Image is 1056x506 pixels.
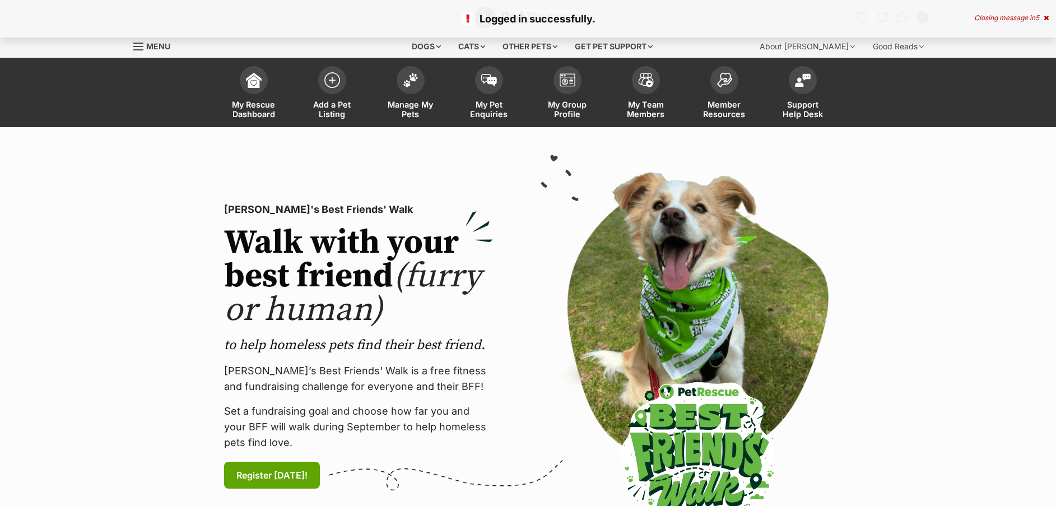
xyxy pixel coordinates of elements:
[778,100,828,119] span: Support Help Desk
[236,468,308,482] span: Register [DATE]!
[224,403,493,451] p: Set a fundraising goal and choose how far you and your BFF will walk during September to help hom...
[481,74,497,86] img: pet-enquiries-icon-7e3ad2cf08bfb03b45e93fb7055b45f3efa6380592205ae92323e6603595dc1f.svg
[224,462,320,489] a: Register [DATE]!
[528,61,607,127] a: My Group Profile
[560,73,575,87] img: group-profile-icon-3fa3cf56718a62981997c0bc7e787c4b2cf8bcc04b72c1350f741eb67cf2f40e.svg
[752,35,863,58] div: About [PERSON_NAME]
[224,202,493,217] p: [PERSON_NAME]'s Best Friends' Walk
[307,100,357,119] span: Add a Pet Listing
[717,72,732,87] img: member-resources-icon-8e73f808a243e03378d46382f2149f9095a855e16c252ad45f914b54edf8863c.svg
[371,61,450,127] a: Manage My Pets
[229,100,279,119] span: My Rescue Dashboard
[224,336,493,354] p: to help homeless pets find their best friend.
[404,35,449,58] div: Dogs
[224,363,493,394] p: [PERSON_NAME]’s Best Friends' Walk is a free fitness and fundraising challenge for everyone and t...
[685,61,764,127] a: Member Resources
[699,100,750,119] span: Member Resources
[450,35,493,58] div: Cats
[865,35,932,58] div: Good Reads
[542,100,593,119] span: My Group Profile
[450,61,528,127] a: My Pet Enquiries
[224,256,481,331] span: (furry or human)
[764,61,842,127] a: Support Help Desk
[464,100,514,119] span: My Pet Enquiries
[567,35,660,58] div: Get pet support
[324,72,340,88] img: add-pet-listing-icon-0afa8454b4691262ce3f59096e99ab1cd57d4a30225e0717b998d2c9b9846f56.svg
[224,226,493,327] h2: Walk with your best friend
[795,73,811,87] img: help-desk-icon-fdf02630f3aa405de69fd3d07c3f3aa587a6932b1a1747fa1d2bba05be0121f9.svg
[133,35,178,55] a: Menu
[385,100,436,119] span: Manage My Pets
[146,41,170,51] span: Menu
[638,73,654,87] img: team-members-icon-5396bd8760b3fe7c0b43da4ab00e1e3bb1a5d9ba89233759b79545d2d3fc5d0d.svg
[215,61,293,127] a: My Rescue Dashboard
[607,61,685,127] a: My Team Members
[293,61,371,127] a: Add a Pet Listing
[495,35,565,58] div: Other pets
[403,73,418,87] img: manage-my-pets-icon-02211641906a0b7f246fdf0571729dbe1e7629f14944591b6c1af311fb30b64b.svg
[246,72,262,88] img: dashboard-icon-eb2f2d2d3e046f16d808141f083e7271f6b2e854fb5c12c21221c1fb7104beca.svg
[621,100,671,119] span: My Team Members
